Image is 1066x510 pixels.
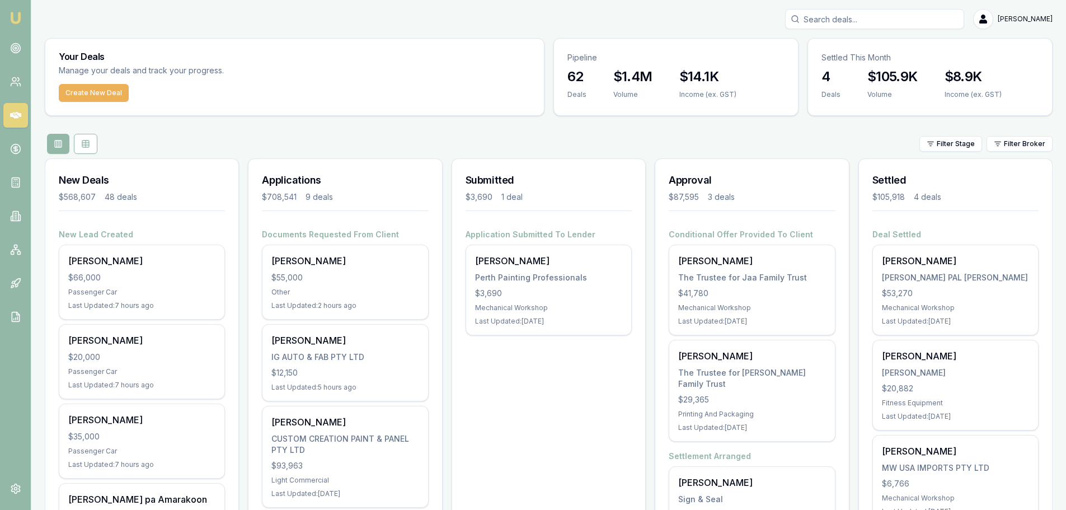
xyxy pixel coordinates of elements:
input: Search deals [785,9,964,29]
div: Last Updated: 7 hours ago [68,381,215,390]
div: IG AUTO & FAB PTY LTD [271,352,419,363]
div: Last Updated: [DATE] [882,317,1029,326]
div: Last Updated: 7 hours ago [68,301,215,310]
div: CUSTOM CREATION PAINT & PANEL PTY LTD [271,433,419,456]
div: 48 deals [105,191,137,203]
div: The Trustee for Jaa Family Trust [678,272,825,283]
div: Passenger Car [68,288,215,297]
div: $6,766 [882,478,1029,489]
h3: $14.1K [679,68,736,86]
span: Filter Broker [1004,139,1045,148]
div: [PERSON_NAME] [882,367,1029,378]
div: Other [271,288,419,297]
div: Passenger Car [68,447,215,456]
p: Pipeline [567,52,785,63]
div: Last Updated: [DATE] [678,317,825,326]
div: Passenger Car [68,367,215,376]
div: [PERSON_NAME] [882,349,1029,363]
div: Fitness Equipment [882,399,1029,408]
div: 3 deals [708,191,735,203]
h4: Conditional Offer Provided To Client [669,229,835,240]
h3: Applications [262,172,428,188]
div: Income (ex. GST) [679,90,736,99]
div: Light Commercial [271,476,419,485]
div: 4 deals [914,191,941,203]
span: [PERSON_NAME] [998,15,1053,24]
h3: $1.4M [613,68,652,86]
div: [PERSON_NAME] [678,254,825,268]
h3: 4 [821,68,840,86]
div: Last Updated: 7 hours ago [68,460,215,469]
div: MW USA IMPORTS PTY LTD [882,462,1029,474]
button: Filter Stage [919,136,982,152]
div: Last Updated: [DATE] [678,423,825,432]
div: [PERSON_NAME] [68,413,215,427]
div: [PERSON_NAME] [882,254,1029,268]
h3: 62 [567,68,586,86]
div: $568,607 [59,191,96,203]
div: Last Updated: [DATE] [882,412,1029,421]
div: [PERSON_NAME] [271,254,419,268]
div: $29,365 [678,394,825,405]
div: $35,000 [68,431,215,442]
div: [PERSON_NAME] [678,349,825,363]
div: [PERSON_NAME] [271,415,419,429]
div: $93,963 [271,460,419,471]
h4: Settlement Arranged [669,451,835,462]
div: Perth Painting Professionals [475,272,622,283]
p: Manage your deals and track your progress. [59,64,345,77]
div: $55,000 [271,272,419,283]
h3: $8.9K [945,68,1002,86]
div: Last Updated: [DATE] [475,317,622,326]
div: $87,595 [669,191,699,203]
div: $53,270 [882,288,1029,299]
div: $20,000 [68,352,215,363]
div: Mechanical Workshop [678,303,825,312]
h3: Settled [872,172,1039,188]
div: 1 deal [501,191,523,203]
div: $105,918 [872,191,905,203]
div: Volume [867,90,918,99]
div: [PERSON_NAME] [271,334,419,347]
div: $41,780 [678,288,825,299]
button: Create New Deal [59,84,129,102]
div: Last Updated: 2 hours ago [271,301,419,310]
div: Deals [821,90,840,99]
div: [PERSON_NAME] [882,445,1029,458]
div: [PERSON_NAME] [475,254,622,268]
span: Filter Stage [937,139,975,148]
h3: Your Deals [59,52,530,61]
div: Last Updated: [DATE] [271,489,419,498]
button: Filter Broker [987,136,1053,152]
div: Income (ex. GST) [945,90,1002,99]
div: [PERSON_NAME] PAL [PERSON_NAME] [882,272,1029,283]
div: [PERSON_NAME] [678,476,825,489]
div: Mechanical Workshop [882,494,1029,503]
div: $20,882 [882,383,1029,394]
h4: Documents Requested From Client [262,229,428,240]
h3: Submitted [466,172,632,188]
div: Sign & Seal [678,494,825,505]
h4: Deal Settled [872,229,1039,240]
h3: $105.9K [867,68,918,86]
div: Mechanical Workshop [475,303,622,312]
div: $3,690 [466,191,492,203]
div: $12,150 [271,367,419,378]
div: $66,000 [68,272,215,283]
div: [PERSON_NAME] [68,254,215,268]
div: Last Updated: 5 hours ago [271,383,419,392]
div: The Trustee for [PERSON_NAME] Family Trust [678,367,825,390]
img: emu-icon-u.png [9,11,22,25]
h4: New Lead Created [59,229,225,240]
div: Mechanical Workshop [882,303,1029,312]
h3: Approval [669,172,835,188]
div: Volume [613,90,652,99]
div: $708,541 [262,191,297,203]
h4: Application Submitted To Lender [466,229,632,240]
div: $3,690 [475,288,622,299]
div: [PERSON_NAME] [68,334,215,347]
h3: New Deals [59,172,225,188]
div: Deals [567,90,586,99]
div: 9 deals [306,191,333,203]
